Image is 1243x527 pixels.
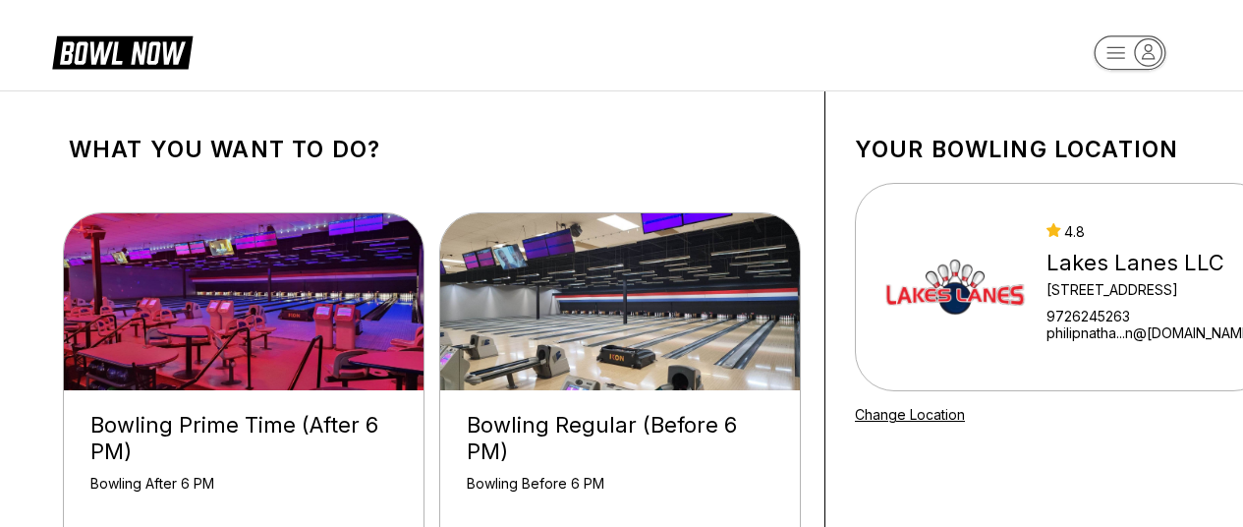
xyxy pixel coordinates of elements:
div: Bowling Before 6 PM [467,475,773,509]
a: Change Location [855,406,965,423]
div: Bowling Regular (Before 6 PM) [467,412,773,465]
h1: What you want to do? [69,136,795,163]
img: Bowling Prime Time (After 6 PM) [64,213,425,390]
div: Bowling Prime Time (After 6 PM) [90,412,397,465]
img: Bowling Regular (Before 6 PM) [440,213,802,390]
img: Lakes Lanes LLC [881,213,1029,361]
div: Bowling After 6 PM [90,475,397,509]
